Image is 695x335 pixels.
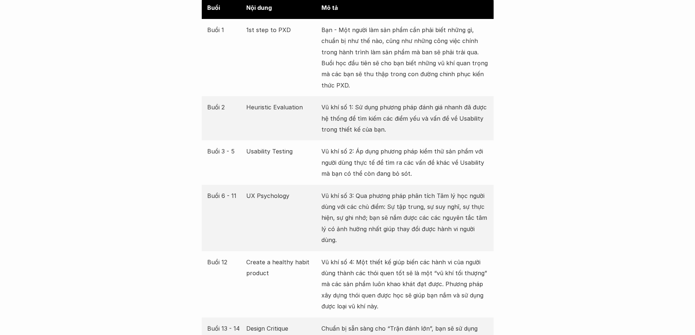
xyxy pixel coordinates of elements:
[207,257,243,268] p: Buổi 12
[321,146,488,179] p: Vũ khí số 2: Áp dụng phương pháp kiểm thử sản phẩm với người dùng thực tế để tìm ra các vấn đề kh...
[207,146,243,157] p: Buổi 3 - 5
[246,4,272,11] strong: Nội dung
[246,146,318,157] p: Usability Testing
[207,102,243,113] p: Buổi 2
[207,323,243,334] p: Buổi 13 - 14
[246,24,318,35] p: 1st step to PXD
[246,102,318,113] p: Heuristic Evaluation
[321,4,338,11] strong: Mô tả
[246,190,318,201] p: UX Psychology
[321,257,488,312] p: Vũ khí số 4: Một thiết kế giúp biến các hành vi của người dùng thành các thói quen tốt sẽ là một ...
[321,190,488,246] p: Vũ khí số 3: Qua phương pháp phân tích Tâm lý học người dùng với các chủ điểm: Sự tập trung, sự s...
[207,24,243,35] p: Buổi 1
[246,323,318,334] p: Design Critique
[321,24,488,91] p: Bạn - Một người làm sản phẩm cần phải biết những gì, chuẩn bị như thế nào, cũng như những công vi...
[321,102,488,135] p: Vũ khí số 1: Sử dụng phương pháp đánh giá nhanh đã được hệ thống để tìm kiếm các điểm yếu và vấn ...
[246,257,318,279] p: Create a healthy habit product
[207,4,220,11] strong: Buổi
[207,190,243,201] p: Buổi 6 - 11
